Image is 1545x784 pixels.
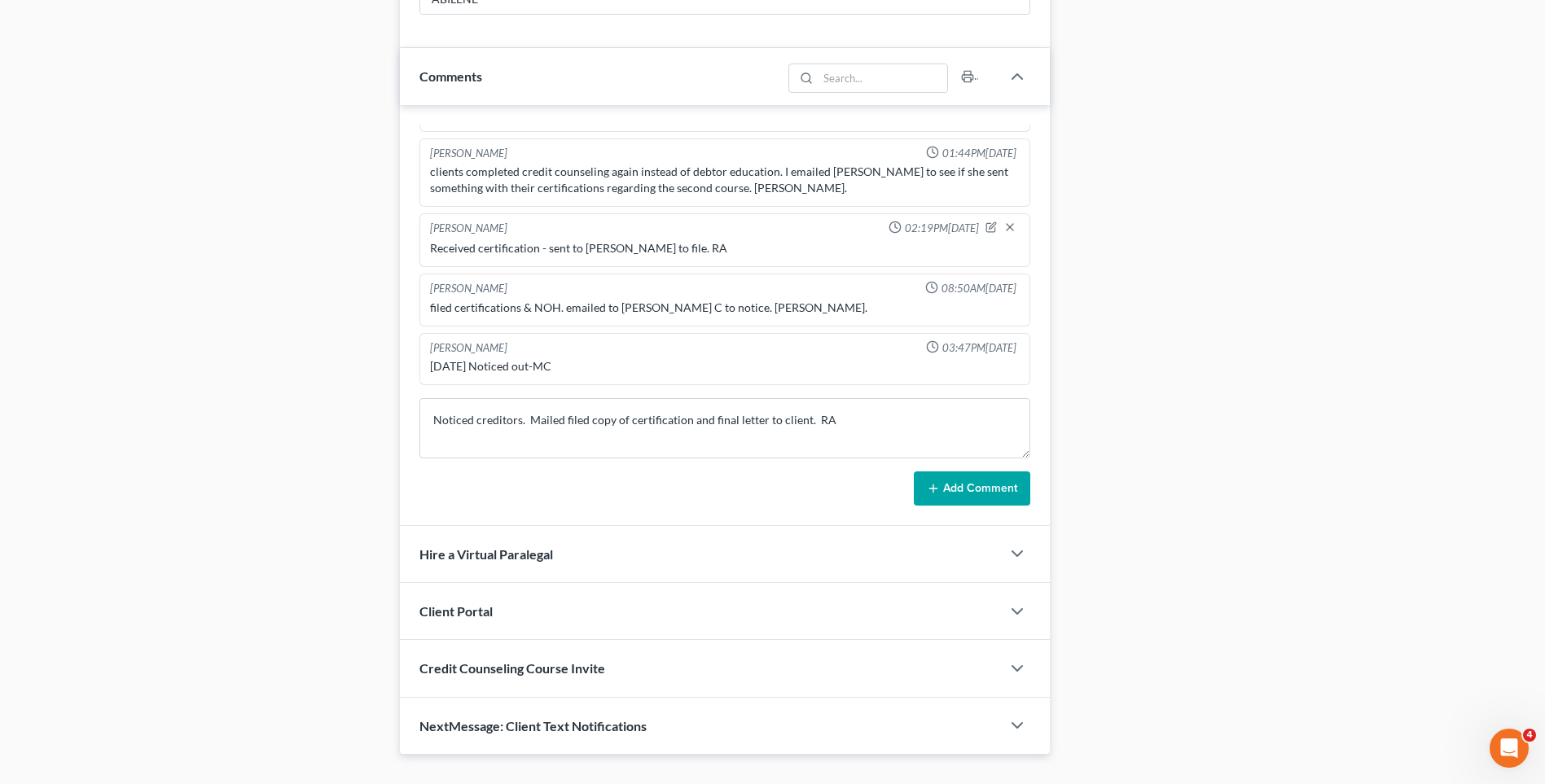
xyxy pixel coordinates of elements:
span: 01:44PM[DATE] [942,146,1016,161]
input: Search... [818,64,947,92]
span: Comments [419,68,482,84]
span: 08:50AM[DATE] [941,281,1016,296]
button: Add Comment [914,471,1030,506]
iframe: Intercom live chat [1490,729,1529,768]
div: Received certification - sent to [PERSON_NAME] to file. RA [430,240,1020,256]
span: 4 [1523,729,1536,742]
span: Client Portal [419,603,493,619]
span: 03:47PM[DATE] [942,340,1016,356]
span: 02:19PM[DATE] [905,221,979,236]
span: Hire a Virtual Paralegal [419,546,553,562]
div: [PERSON_NAME] [430,221,507,237]
span: NextMessage: Client Text Notifications [419,718,647,734]
div: [DATE] Noticed out-MC [430,358,1020,374]
div: [PERSON_NAME] [430,340,507,356]
div: filed certifications & NOH. emailed to [PERSON_NAME] C to notice. [PERSON_NAME]. [430,300,1020,316]
div: clients completed credit counseling again instead of debtor education. I emailed [PERSON_NAME] to... [430,164,1020,196]
div: [PERSON_NAME] [430,281,507,296]
div: [PERSON_NAME] [430,146,507,161]
span: Credit Counseling Course Invite [419,660,605,676]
